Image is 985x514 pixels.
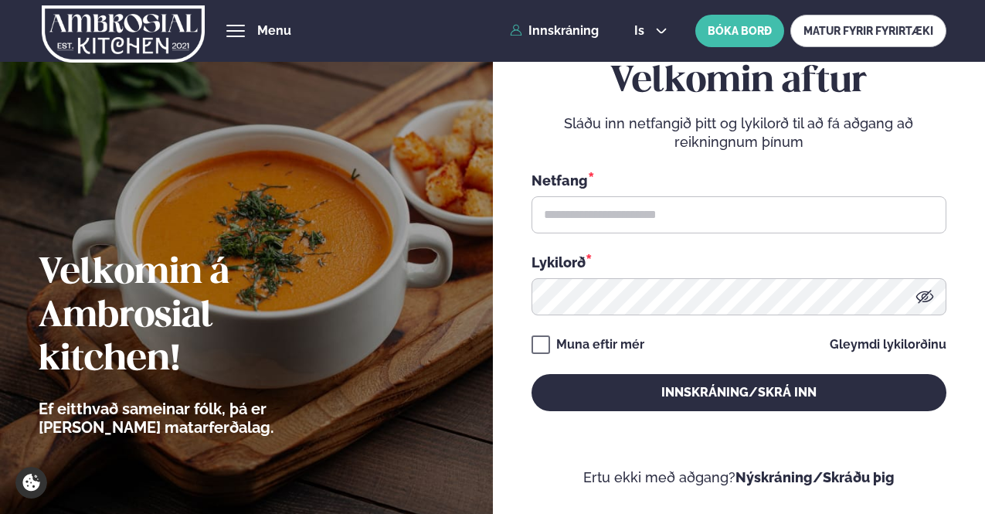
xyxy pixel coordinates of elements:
[790,15,946,47] a: MATUR FYRIR FYRIRTÆKI
[15,467,47,499] a: Cookie settings
[830,339,946,351] a: Gleymdi lykilorðinu
[735,469,895,485] a: Nýskráning/Skráðu þig
[622,25,680,37] button: is
[634,25,649,37] span: is
[42,2,205,66] img: logo
[226,22,245,40] button: hamburger
[532,60,946,104] h2: Velkomin aftur
[532,468,946,487] p: Ertu ekki með aðgang?
[532,374,946,411] button: Innskráning/Skrá inn
[532,114,946,151] p: Sláðu inn netfangið þitt og lykilorð til að fá aðgang að reikningnum þínum
[532,252,946,272] div: Lykilorð
[39,400,359,437] p: Ef eitthvað sameinar fólk, þá er [PERSON_NAME] matarferðalag.
[510,24,599,38] a: Innskráning
[532,170,946,190] div: Netfang
[39,252,359,382] h2: Velkomin á Ambrosial kitchen!
[695,15,784,47] button: BÓKA BORÐ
